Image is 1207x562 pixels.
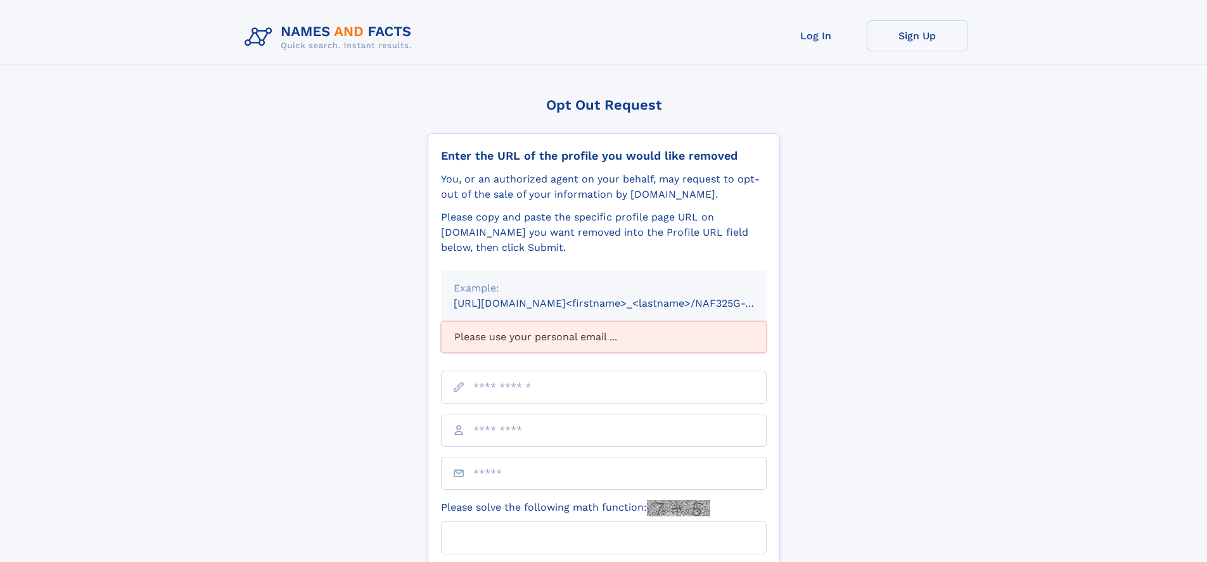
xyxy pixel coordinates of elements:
a: Sign Up [867,20,968,51]
div: Please use your personal email ... [441,321,767,353]
img: Logo Names and Facts [239,20,422,54]
div: Please copy and paste the specific profile page URL on [DOMAIN_NAME] you want removed into the Pr... [441,210,767,255]
div: You, or an authorized agent on your behalf, may request to opt-out of the sale of your informatio... [441,172,767,202]
a: Log In [765,20,867,51]
label: Please solve the following math function: [441,500,710,516]
small: [URL][DOMAIN_NAME]<firstname>_<lastname>/NAF325G-xxxxxxxx [454,297,791,309]
div: Example: [454,281,754,296]
div: Opt Out Request [428,97,780,113]
div: Enter the URL of the profile you would like removed [441,149,767,163]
